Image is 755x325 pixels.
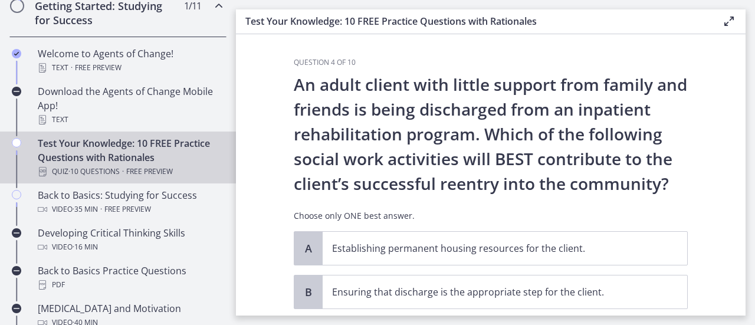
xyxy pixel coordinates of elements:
[73,202,98,216] span: · 35 min
[38,47,222,75] div: Welcome to Agents of Change!
[38,61,222,75] div: Text
[332,285,654,299] p: Ensuring that discharge is the appropriate step for the client.
[38,113,222,127] div: Text
[38,240,222,254] div: Video
[38,165,222,179] div: Quiz
[332,241,654,255] p: Establishing permanent housing resources for the client.
[294,58,688,67] h3: Question 4 of 10
[126,165,173,179] span: Free preview
[38,84,222,127] div: Download the Agents of Change Mobile App!
[38,226,222,254] div: Developing Critical Thinking Skills
[73,240,98,254] span: · 16 min
[100,202,102,216] span: ·
[12,49,21,58] i: Completed
[294,72,688,196] p: An adult client with little support from family and friends is being discharged from an inpatient...
[301,285,316,299] span: B
[122,165,124,179] span: ·
[38,202,222,216] div: Video
[38,188,222,216] div: Back to Basics: Studying for Success
[71,61,73,75] span: ·
[68,165,120,179] span: · 10 Questions
[104,202,151,216] span: Free preview
[245,14,703,28] h3: Test Your Knowledge: 10 FREE Practice Questions with Rationales
[301,241,316,255] span: A
[38,278,222,292] div: PDF
[38,136,222,179] div: Test Your Knowledge: 10 FREE Practice Questions with Rationales
[294,210,688,222] p: Choose only ONE best answer.
[38,264,222,292] div: Back to Basics Practice Questions
[75,61,122,75] span: Free preview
